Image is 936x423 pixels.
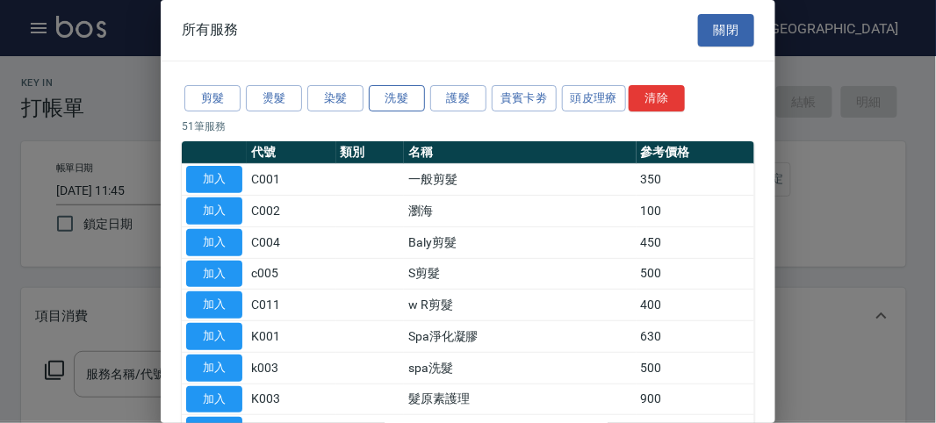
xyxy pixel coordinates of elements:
[629,85,685,112] button: 清除
[492,85,557,112] button: 貴賓卡劵
[430,85,486,112] button: 護髮
[404,258,637,290] td: S剪髮
[247,164,336,196] td: C001
[247,290,336,321] td: C011
[247,226,336,258] td: C004
[562,85,627,112] button: 頭皮理療
[637,290,754,321] td: 400
[247,196,336,227] td: C002
[247,384,336,415] td: K003
[698,14,754,47] button: 關閉
[336,141,404,164] th: 類別
[637,141,754,164] th: 參考價格
[637,321,754,353] td: 630
[182,21,238,39] span: 所有服務
[404,321,637,353] td: Spa淨化凝膠
[247,321,336,353] td: K001
[404,384,637,415] td: 髮原素護理
[186,323,242,350] button: 加入
[637,164,754,196] td: 350
[247,352,336,384] td: k003
[637,384,754,415] td: 900
[247,141,336,164] th: 代號
[186,229,242,256] button: 加入
[637,258,754,290] td: 500
[182,118,754,134] p: 51 筆服務
[184,85,241,112] button: 剪髮
[307,85,364,112] button: 染髮
[186,166,242,193] button: 加入
[247,258,336,290] td: c005
[637,352,754,384] td: 500
[637,226,754,258] td: 450
[637,196,754,227] td: 100
[246,85,302,112] button: 燙髮
[404,352,637,384] td: spa洗髮
[186,355,242,382] button: 加入
[186,386,242,413] button: 加入
[186,291,242,319] button: 加入
[404,290,637,321] td: w R剪髮
[186,261,242,288] button: 加入
[404,196,637,227] td: 瀏海
[369,85,425,112] button: 洗髮
[404,226,637,258] td: Baly剪髮
[404,164,637,196] td: 一般剪髮
[186,197,242,225] button: 加入
[404,141,637,164] th: 名稱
